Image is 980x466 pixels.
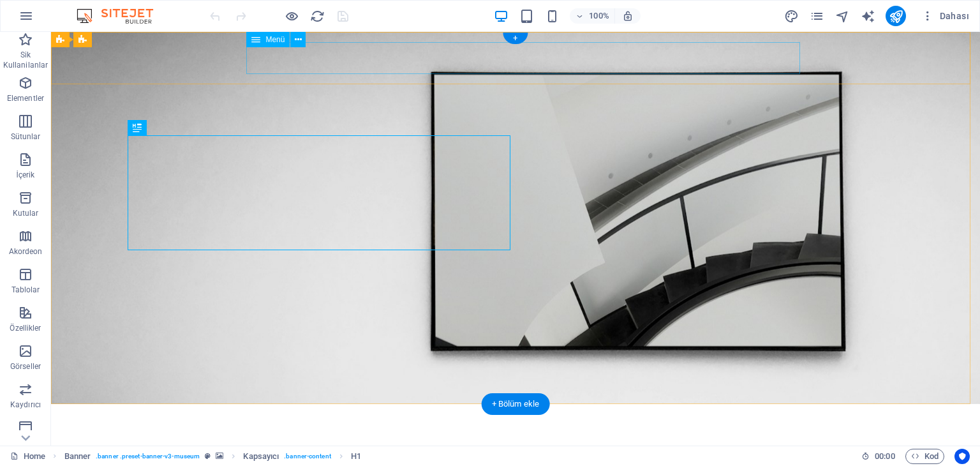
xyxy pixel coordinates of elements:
span: Kod [911,449,939,464]
button: Kod [905,449,944,464]
p: İçerik [16,170,34,180]
div: + Bölüm ekle [482,393,550,415]
p: Sütunlar [11,132,41,142]
button: 100% [570,8,615,24]
p: Kutular [13,208,39,218]
i: Yayınla [889,9,903,24]
p: Akordeon [9,246,43,257]
p: Kaydırıcı [10,400,41,410]
button: navigator [835,8,850,24]
span: Seçmek için tıkla. Düzenlemek için çift tıkla [64,449,91,464]
p: Görseller [10,361,41,372]
span: . banner-content [284,449,330,464]
div: + [503,33,528,44]
span: : [884,451,886,461]
i: Bu element, özelleştirilebilir bir ön ayar [205,453,211,460]
span: Seçmek için tıkla. Düzenlemek için çift tıkla [351,449,361,464]
p: Elementler [7,93,44,103]
button: text_generator [860,8,875,24]
h6: 100% [589,8,609,24]
button: Usercentrics [954,449,970,464]
span: Seçmek için tıkla. Düzenlemek için çift tıkla [243,449,279,464]
span: Dahası [921,10,969,22]
i: Bu element, arka plan içeriyor [216,453,223,460]
img: Editor Logo [73,8,169,24]
i: Yeniden boyutlandırmada yakınlaştırma düzeyini seçilen cihaza uyacak şekilde otomatik olarak ayarla. [622,10,634,22]
i: Navigatör [835,9,850,24]
span: . banner .preset-banner-v3-museum [96,449,200,464]
span: Menü [265,36,285,43]
p: Tablolar [11,285,40,295]
button: pages [809,8,824,24]
i: Sayfalar (Ctrl+Alt+S) [810,9,824,24]
a: Seçimi iptal etmek için tıkla. Sayfaları açmak için çift tıkla [10,449,45,464]
button: Ön izleme modundan çıkıp düzenlemeye devam etmek için buraya tıklayın [284,8,299,24]
button: Dahası [916,6,974,26]
i: AI Writer [861,9,875,24]
button: publish [886,6,906,26]
i: Tasarım (Ctrl+Alt+Y) [784,9,799,24]
button: design [783,8,799,24]
nav: breadcrumb [64,449,361,464]
p: Özellikler [10,323,41,333]
h6: Oturum süresi [861,449,895,464]
span: 00 00 [875,449,895,464]
button: reload [309,8,325,24]
i: Sayfayı yeniden yükleyin [310,9,325,24]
